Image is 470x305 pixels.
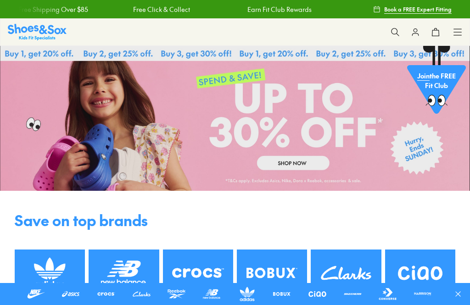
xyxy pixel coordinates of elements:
[237,250,307,296] img: SNS_WEBASSETS_1280x984__Brand_9_e161dee9-03f0-4e35-815c-843dea00f972.png
[407,45,466,119] a: Jointhe FREE Fit Club
[311,250,381,296] img: SNS_WEBASSETS_1280x984__Brand_10_3912ae85-fb3d-449b-b156-b817166d013b.png
[15,250,85,296] img: SNS_WEBASSETS_1280x984__Brand_7_4d3d8e03-a91f-4015-a35e-fabdd5f06b27.png
[163,250,233,296] img: SNS_WEBASSETS_1280x984__Brand_6_32476e78-ec93-4883-851d-7486025e12b2.png
[89,250,159,296] img: SNS_WEBASSETS_1280x984__Brand_8_072687a1-6812-4536-84da-40bdad0e27d7.png
[407,64,466,98] p: the FREE Fit Club
[8,24,67,40] img: SNS_Logo_Responsive.svg
[417,71,430,80] span: Join
[385,250,455,296] img: SNS_WEBASSETS_1280x984__Brand_11_42afe9cd-2f1f-4080-b932-0c5a1492f76f.png
[373,1,452,17] a: Book a FREE Expert Fitting
[384,5,452,13] span: Book a FREE Expert Fitting
[8,24,67,40] a: Shoes & Sox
